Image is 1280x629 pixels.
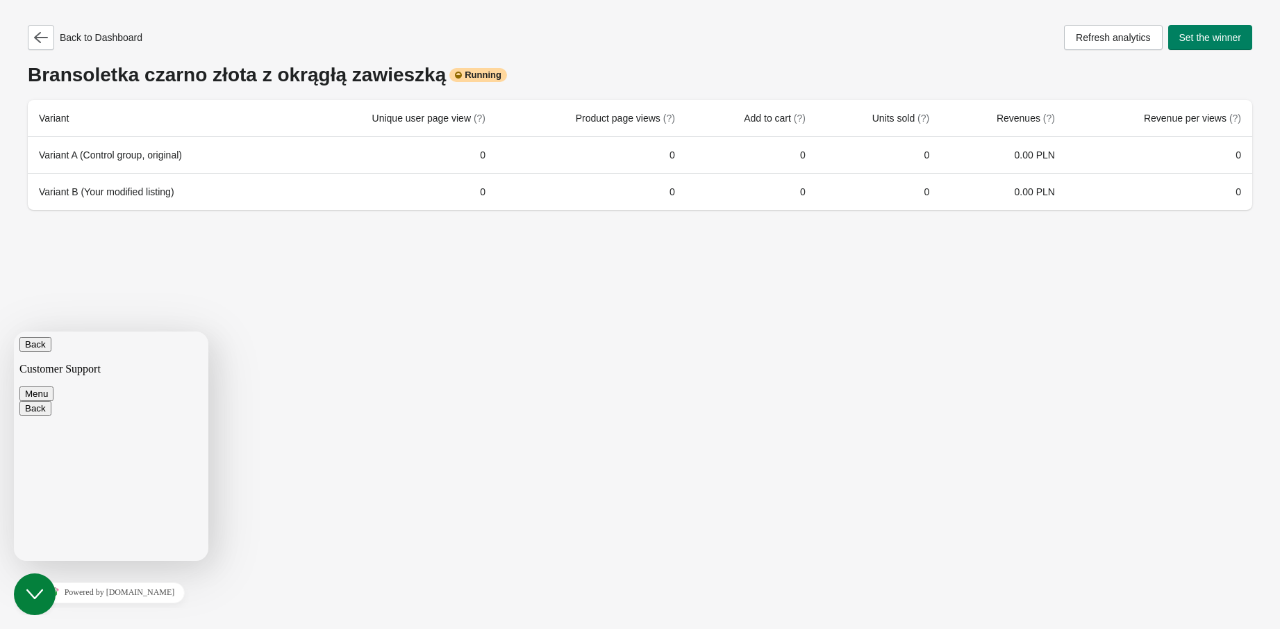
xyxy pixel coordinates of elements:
[497,173,686,210] td: 0
[449,68,507,82] div: Running
[1066,137,1252,173] td: 0
[917,113,929,124] span: (?)
[39,185,274,199] div: Variant B (Your modified listing)
[372,113,485,124] span: Unique user page view
[14,577,208,608] iframe: chat widget
[663,113,675,124] span: (?)
[686,137,817,173] td: 0
[285,173,497,210] td: 0
[28,100,285,137] th: Variant
[14,573,58,615] iframe: chat widget
[940,173,1066,210] td: 0.00 PLN
[39,148,274,162] div: Variant A (Control group, original)
[744,113,806,124] span: Add to cart
[285,137,497,173] td: 0
[1064,25,1162,50] button: Refresh analytics
[576,113,675,124] span: Product page views
[14,332,208,561] iframe: chat widget
[497,137,686,173] td: 0
[817,173,940,210] td: 0
[1229,113,1241,124] span: (?)
[686,173,817,210] td: 0
[28,64,1252,86] div: Bransoletka czarno złota z okrągłą zawieszką
[997,113,1055,124] span: Revenues
[940,137,1066,173] td: 0.00 PLN
[1179,32,1242,43] span: Set the winner
[1144,113,1241,124] span: Revenue per views
[1043,113,1055,124] span: (?)
[1066,173,1252,210] td: 0
[1076,32,1150,43] span: Refresh analytics
[28,25,142,50] div: Back to Dashboard
[872,113,929,124] span: Units sold
[794,113,806,124] span: (?)
[817,137,940,173] td: 0
[474,113,485,124] span: (?)
[1168,25,1253,50] button: Set the winner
